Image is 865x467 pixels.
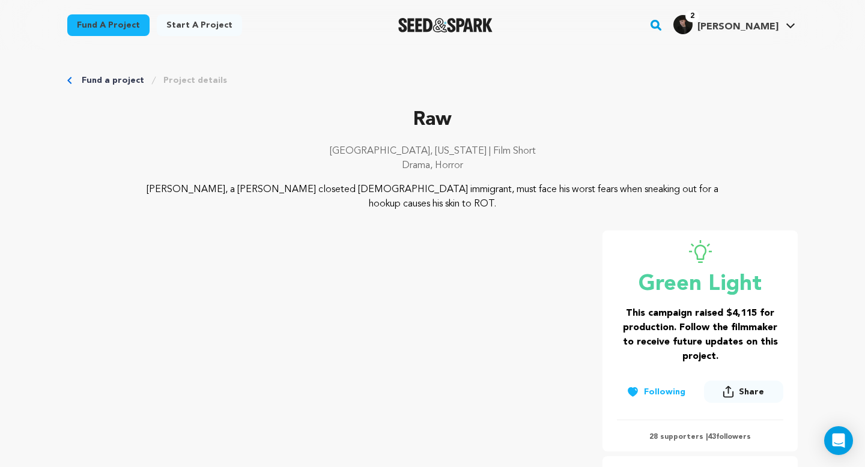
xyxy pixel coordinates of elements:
button: Share [704,381,783,403]
a: Project details [163,74,227,86]
p: Drama, Horror [67,158,798,173]
span: 2 [685,10,699,22]
p: Green Light [617,273,783,297]
p: [GEOGRAPHIC_DATA], [US_STATE] | Film Short [67,144,798,158]
img: Seed&Spark Logo Dark Mode [398,18,493,32]
div: Open Intercom Messenger [824,426,853,455]
div: Jayson H.'s Profile [673,15,778,34]
p: Raw [67,106,798,134]
a: Fund a project [67,14,150,36]
a: Fund a project [82,74,144,86]
p: 28 supporters | followers [617,432,783,442]
span: Share [739,386,764,398]
a: Seed&Spark Homepage [398,18,493,32]
span: 43 [708,433,716,441]
a: Jayson H.'s Profile [671,13,798,34]
h3: This campaign raised $4,115 for production. Follow the filmmaker to receive future updates on thi... [617,306,783,364]
p: [PERSON_NAME], a [PERSON_NAME] closeted [DEMOGRAPHIC_DATA] immigrant, must face his worst fears w... [141,182,725,211]
img: e4d5c9ffd1a33150.png [673,15,693,34]
span: Jayson H.'s Profile [671,13,798,38]
a: Start a project [157,14,242,36]
span: [PERSON_NAME] [697,22,778,32]
button: Following [617,381,695,403]
span: Share [704,381,783,408]
div: Breadcrumb [67,74,798,86]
